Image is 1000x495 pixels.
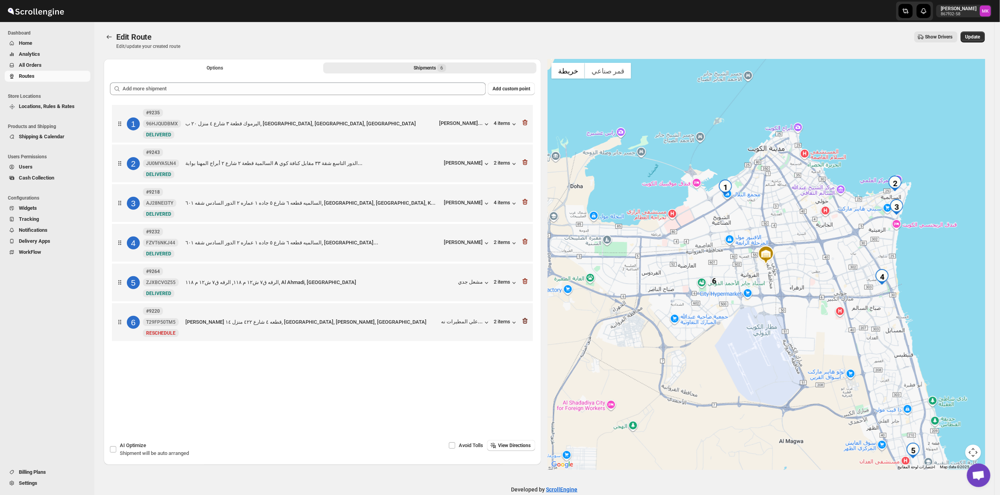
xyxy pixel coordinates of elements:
a: ScrollEngine [546,486,578,493]
button: عرض خريطة الشارع [551,63,585,79]
b: #9220 [146,308,160,314]
button: Billing Plans [5,467,90,478]
button: User menu [936,5,992,17]
button: Notifications [5,225,90,236]
span: DELIVERED [146,211,171,217]
div: 3 [127,197,140,210]
span: Edit Route [116,32,152,42]
button: Widgets [5,203,90,214]
div: الرقه ق٧ ش١٢ م ١١٨, الرقه ق٧ ش١٢ م ١١٨, Al Ahmadi, [GEOGRAPHIC_DATA] [185,279,455,286]
button: [PERSON_NAME] [444,160,491,168]
span: Add custom point [493,86,530,92]
button: [PERSON_NAME] [444,200,491,207]
div: [PERSON_NAME] قطعه ٤ شارع ٤٢٢ منزل ١٤, [GEOGRAPHIC_DATA], [PERSON_NAME], [GEOGRAPHIC_DATA] [185,318,438,326]
a: دردشة مفتوحة [967,464,991,487]
button: اختصارات لوحة المفاتيح [898,464,936,470]
span: Users Permissions [8,154,90,160]
span: Notifications [19,227,48,233]
button: علي المطيرات نه... [441,319,491,326]
div: [PERSON_NAME]... [439,120,483,126]
div: 5 [127,276,140,289]
span: Show Drivers [925,34,953,40]
span: Shipment will be auto arranged [120,450,189,456]
button: 2 items [494,160,518,168]
span: DELIVERED [146,291,171,296]
div: 2#9243JU0MYA5LN4NewDELIVEREDالسالمية قطعة ٢ شارع ٢ أبراج المهنا بوابة A الدور التاسع شقة ٣٣ مقابل... [112,145,533,182]
button: 2 items [494,319,518,326]
div: 2 [887,176,903,191]
button: عرض صور القمر الصناعي [585,63,631,79]
button: Shipping & Calendar [5,131,90,142]
button: Cash Collection [5,172,90,183]
button: View Directions [487,440,535,451]
button: Home [5,38,90,49]
div: 6 [706,273,722,289]
button: عناصر التحكّم بطريقة عرض الخريطة [965,445,981,460]
div: 3#9218AJ28NEI3TYNewDELIVEREDالسالميه قطعه ٦ شارع ٥ جاده ١ عماره ٢ الدور السادس شقه ٦٠١, [GEOGRAPH... [112,184,533,222]
button: WorkFlow [5,247,90,258]
button: Selected Shipments [323,62,537,73]
button: Locations, Rules & Rates [5,101,90,112]
span: Map data ©2025 [940,465,970,469]
div: 4 [874,269,890,285]
button: 2 items [494,239,518,247]
span: Tracking [19,216,39,222]
input: Add more shipment [123,82,486,95]
div: اليرموك قطعة ٣ شارع ٤ منزل ٢٠ ب, [GEOGRAPHIC_DATA], [GEOGRAPHIC_DATA], [GEOGRAPHIC_DATA] [185,120,436,128]
span: FZVT6NKJ44 [146,240,175,246]
span: WorkFlow [19,249,41,255]
div: السالميه قطعه ٦ شارع ٥ جاده ١ عماره ٢ الدور السادس شقه ٦٠١, [GEOGRAPHIC_DATA], [GEOGRAPHIC_DATA],... [185,199,441,207]
button: Add custom point [488,82,535,95]
button: [PERSON_NAME] [444,239,491,247]
span: Products and Shipping [8,123,90,130]
b: #9264 [146,269,160,274]
div: السالميه قطعه ٦ شارع ٥ جاده ١ عماره ٢ الدور السادس شقه ٦٠١, [GEOGRAPHIC_DATA]... [185,239,441,247]
span: Options [207,65,223,71]
span: Settings [19,480,37,486]
span: Analytics [19,51,40,57]
button: Settings [5,478,90,489]
span: Users [19,164,33,170]
button: Routes [104,31,115,42]
p: Developed by [511,486,578,493]
div: 1#923596HJQUDBMXNewDELIVEREDاليرموك قطعة ٣ شارع ٤ منزل ٢٠ ب, [GEOGRAPHIC_DATA], [GEOGRAPHIC_DATA]... [112,105,533,143]
b: #9235 [146,110,160,115]
div: 2 [127,157,140,170]
button: All Route Options [108,62,322,73]
span: T29FP50TM5 [146,319,176,325]
div: 6 [127,316,140,329]
span: 96HJQUDBMX [146,121,178,127]
span: Widgets [19,205,37,211]
div: 1 [127,117,140,130]
span: AI Optimize [120,442,146,448]
span: Home [19,40,32,46]
span: View Directions [498,442,531,449]
button: مشعل جدي [458,279,491,287]
a: ‏فتح هذه المنطقة في "خرائط Google" (يؤدي ذلك إلى فتح نافذة جديدة) [549,460,575,470]
span: Cash Collection [19,175,54,181]
p: Edit/update your created route [116,43,180,49]
button: Analytics [5,49,90,60]
div: 1 [718,180,733,195]
span: RESCHEDULE [146,330,176,336]
span: Locations, Rules & Rates [19,103,75,109]
div: 6#9220T29FP50TM5NewRESCHEDULE[PERSON_NAME] قطعه ٤ شارع ٤٢٢ منزل ١٤, [GEOGRAPHIC_DATA], [PERSON_NA... [112,303,533,341]
span: Configurations [8,195,90,201]
button: Delivery Apps [5,236,90,247]
button: All Orders [5,60,90,71]
img: ScrollEngine [6,1,65,21]
button: 2 items [494,279,518,287]
span: Update [965,34,980,40]
span: AJ28NEI3TY [146,200,173,206]
button: Routes [5,71,90,82]
span: Mostafa Khalifa [980,5,991,16]
span: All Orders [19,62,42,68]
span: DELIVERED [146,132,171,137]
button: Show Drivers [914,31,958,42]
div: 5#9264ZJXBCVOZ55NewDELIVEREDالرقه ق٧ ش١٢ م ١١٨, الرقه ق٧ ش١٢ م ١١٨, Al Ahmadi, [GEOGRAPHIC_DATA]م... [112,264,533,301]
